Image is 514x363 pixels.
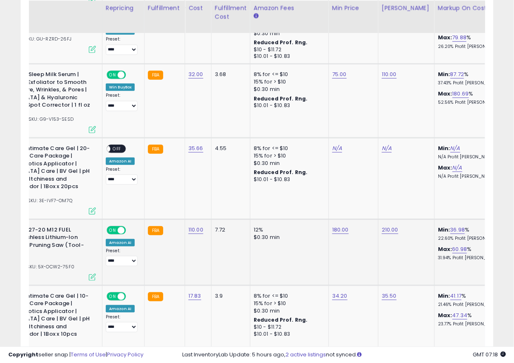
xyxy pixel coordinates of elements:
div: 8% for <= $10 [254,71,322,78]
small: FBA [148,71,163,80]
b: Max: [438,90,452,98]
div: $0.30 min [254,307,322,315]
div: % [438,312,507,327]
b: Reduced Prof. Rng. [254,316,308,323]
div: Win BuyBox [106,84,135,91]
div: Repricing [106,4,141,12]
b: Reduced Prof. Rng. [254,39,308,46]
th: The percentage added to the cost of goods (COGS) that forms the calculator for Min & Max prices. [434,0,513,33]
b: Reduced Prof. Rng. [254,95,308,102]
b: Min: [438,70,450,78]
p: 21.46% Profit [PERSON_NAME] [438,302,507,308]
p: N/A Profit [PERSON_NAME] [438,174,507,179]
div: Markup on Cost [438,4,509,12]
a: N/A [332,144,342,153]
div: Amazon Fees [254,4,325,12]
a: 47.34 [452,311,468,320]
div: Preset: [106,93,138,111]
b: Min: [438,292,450,300]
p: 23.77% Profit [PERSON_NAME] [438,321,507,327]
div: seller snap | | [8,351,143,359]
a: 75.00 [332,70,347,79]
div: $0.30 min [254,86,322,93]
div: 12% [254,226,322,234]
a: N/A [382,144,392,153]
div: 8% for <= $10 [254,145,322,152]
a: 180.00 [332,226,349,234]
div: 4.55 [215,145,244,152]
div: $10.01 - $10.83 [254,331,322,338]
a: 34.20 [332,292,347,300]
div: 3.68 [215,71,244,78]
div: 8% for <= $10 [254,292,322,300]
div: $0.30 min [254,30,322,37]
span: ON [107,227,118,234]
div: Preset: [106,36,138,55]
b: Max: [438,33,452,41]
a: Privacy Policy [107,351,143,358]
a: 36.98 [450,226,465,234]
div: [PERSON_NAME] [382,4,431,12]
p: 31.94% Profit [PERSON_NAME] [438,255,507,261]
div: $0.30 min [254,234,322,241]
div: Cost [188,4,208,12]
div: 3.9 [215,292,244,300]
span: ON [107,293,118,300]
div: Min Price [332,4,375,12]
div: Preset: [106,248,138,266]
div: % [438,71,507,86]
div: $10.01 - $10.83 [254,53,322,60]
div: Fulfillment [148,4,181,12]
div: Fulfillment Cost [215,4,247,21]
p: 52.56% Profit [PERSON_NAME] [438,100,507,105]
div: % [438,226,507,241]
div: $0.30 min [254,160,322,167]
span: OFF [125,72,138,79]
b: Max: [438,245,452,253]
a: 110.00 [188,226,203,234]
strong: Copyright [8,351,38,358]
a: Terms of Use [71,351,106,358]
a: 180.69 [452,90,469,98]
div: Amazon AI [106,305,135,313]
a: 2 active listings [286,351,326,358]
div: $10 - $11.72 [254,324,322,331]
div: Amazon AI [106,158,135,165]
div: $10 - $11.72 [254,46,322,53]
div: Last InventoryLab Update: 5 hours ago, not synced. [182,351,506,359]
span: OFF [110,145,124,152]
p: 37.43% Profit [PERSON_NAME] [438,80,507,86]
a: 60.98 [452,245,467,253]
b: Max: [438,164,452,172]
a: 110.00 [382,70,397,79]
a: 35.50 [382,292,397,300]
div: $10.01 - $10.83 [254,176,322,183]
span: ON [107,72,118,79]
b: Reduced Prof. Rng. [254,169,308,176]
a: 32.00 [188,70,203,79]
div: Amazon AI [106,239,135,246]
div: % [438,246,507,261]
b: Min: [438,144,450,152]
b: Min: [438,226,450,234]
a: 35.66 [188,144,203,153]
p: 26.20% Profit [PERSON_NAME] [438,44,507,50]
span: | SKU: 5X-OCW2-75F0 [20,263,74,270]
small: FBA [148,145,163,154]
a: N/A [452,164,462,172]
a: 17.83 [188,292,201,300]
span: | SKU: G9-V153-SESD [22,116,74,122]
a: 210.00 [382,226,398,234]
small: FBA [148,226,163,235]
a: 87.72 [450,70,464,79]
p: N/A Profit [PERSON_NAME] [438,154,507,160]
p: 22.60% Profit [PERSON_NAME] [438,236,507,241]
div: 7.72 [215,226,244,234]
div: % [438,90,507,105]
span: 2025-09-15 07:18 GMT [473,351,506,358]
span: OFF [125,227,138,234]
small: Amazon Fees. [254,12,259,20]
div: 15% for > $10 [254,300,322,307]
span: | SKU: 3E-IVF7-OM7Q [21,197,72,204]
div: % [438,34,507,49]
